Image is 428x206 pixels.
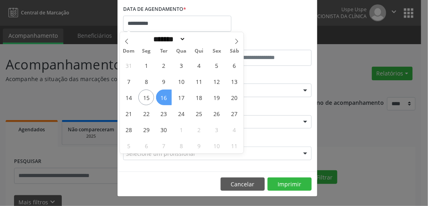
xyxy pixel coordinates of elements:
span: Setembro 11, 2025 [191,73,207,89]
span: Outubro 11, 2025 [227,138,242,153]
span: Outubro 5, 2025 [121,138,136,153]
span: Outubro 6, 2025 [138,138,154,153]
label: ATÉ [219,37,312,50]
span: Setembro 3, 2025 [174,57,189,73]
span: Setembro 5, 2025 [209,57,225,73]
span: Setembro 27, 2025 [227,106,242,121]
span: Setembro 1, 2025 [138,57,154,73]
input: Year [186,35,212,43]
span: Dom [120,49,138,54]
button: Imprimir [268,177,312,191]
span: Agosto 31, 2025 [121,57,136,73]
span: Setembro 25, 2025 [191,106,207,121]
span: Setembro 26, 2025 [209,106,225,121]
span: Setembro 6, 2025 [227,57,242,73]
span: Qui [191,49,208,54]
span: Qua [173,49,191,54]
span: Setembro 10, 2025 [174,73,189,89]
span: Sáb [226,49,243,54]
span: Outubro 2, 2025 [191,122,207,137]
span: Setembro 13, 2025 [227,73,242,89]
span: Sex [208,49,226,54]
span: Setembro 2, 2025 [156,57,172,73]
span: Setembro 30, 2025 [156,122,172,137]
span: Outubro 3, 2025 [209,122,225,137]
span: Ter [155,49,173,54]
span: Setembro 19, 2025 [209,90,225,105]
span: Setembro 23, 2025 [156,106,172,121]
span: Setembro 8, 2025 [138,73,154,89]
span: Setembro 29, 2025 [138,122,154,137]
span: Setembro 16, 2025 [156,90,172,105]
span: Setembro 20, 2025 [227,90,242,105]
span: Outubro 7, 2025 [156,138,172,153]
span: Setembro 28, 2025 [121,122,136,137]
span: Outubro 9, 2025 [191,138,207,153]
button: Cancelar [221,177,265,191]
span: Setembro 17, 2025 [174,90,189,105]
span: Seg [138,49,155,54]
span: Setembro 24, 2025 [174,106,189,121]
span: Outubro 8, 2025 [174,138,189,153]
span: Setembro 12, 2025 [209,73,225,89]
select: Month [151,35,186,43]
span: Outubro 1, 2025 [174,122,189,137]
span: Outubro 4, 2025 [227,122,242,137]
span: Setembro 4, 2025 [191,57,207,73]
span: Setembro 7, 2025 [121,73,136,89]
label: DATA DE AGENDAMENTO [123,3,186,16]
span: Setembro 14, 2025 [121,90,136,105]
span: Setembro 21, 2025 [121,106,136,121]
span: Outubro 10, 2025 [209,138,225,153]
span: Selecione um profissional [126,149,195,158]
span: Setembro 18, 2025 [191,90,207,105]
span: Setembro 22, 2025 [138,106,154,121]
span: Setembro 15, 2025 [138,90,154,105]
span: Setembro 9, 2025 [156,73,172,89]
